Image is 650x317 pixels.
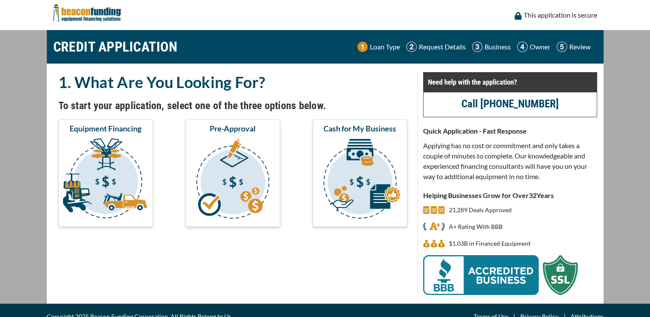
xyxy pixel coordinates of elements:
[53,34,178,59] h1: CREDIT APPLICATION
[557,42,567,52] img: Step 5
[472,42,482,52] img: Step 3
[423,126,597,136] p: Quick Application - Fast Response
[529,191,537,199] span: 32
[357,42,368,52] img: Step 1
[323,123,396,134] span: Cash for My Business
[58,72,407,92] h2: 1. What Are You Looking For?
[423,190,597,201] p: Helping Businesses Grow for Over Years
[314,137,406,223] img: Cash for My Business
[70,123,141,134] span: Equipment Financing
[569,42,591,52] p: Review
[313,119,407,227] button: Cash for My Business
[485,42,511,52] p: Business
[187,137,278,223] img: Pre-Approval
[524,10,597,20] p: This application is secure
[530,42,550,52] p: Owner
[428,77,592,87] p: Need help with the application?
[423,140,597,182] p: Applying has no cost or commitment and only takes a couple of minutes to complete. Our knowledgea...
[58,119,153,227] button: Equipment Financing
[186,119,280,227] button: Pre-Approval
[515,12,522,20] img: lock icon to convery security
[449,238,531,249] p: $1.03B in Financed Equipment
[517,42,528,52] img: Step 4
[449,205,512,215] p: 21,289 Deals Approved
[406,42,417,52] img: Step 2
[370,42,400,52] p: Loan Type
[60,137,151,223] img: Equipment Financing
[210,123,256,134] span: Pre-Approval
[423,255,578,295] img: BBB Acredited Business and SSL Protection
[419,42,466,52] p: Request Details
[58,98,407,113] h4: To start your application, select one of the three options below.
[461,98,559,110] a: Call [PHONE_NUMBER]
[449,222,503,232] p: A+ Rating With BBB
